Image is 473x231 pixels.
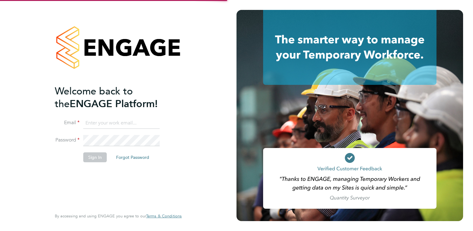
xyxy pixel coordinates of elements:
button: Forgot Password [111,152,154,162]
label: Password [55,137,80,143]
span: Welcome back to the [55,85,133,110]
label: Email [55,120,80,126]
input: Enter your work email... [83,118,160,129]
h2: ENGAGE Platform! [55,85,176,110]
button: Sign In [83,152,107,162]
span: By accessing and using ENGAGE you agree to our [55,213,182,219]
a: Terms & Conditions [146,214,182,219]
span: Terms & Conditions [146,213,182,219]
